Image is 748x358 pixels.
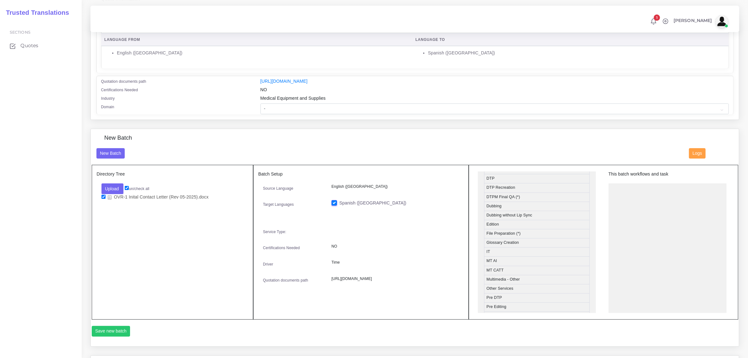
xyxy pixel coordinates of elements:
[104,135,132,142] h4: New Batch
[101,183,124,194] button: Upload
[484,238,590,248] li: Glossary Creation
[96,148,125,159] button: New Batch
[96,150,125,155] a: New Batch
[428,50,725,56] li: Spanish ([GEOGRAPHIC_DATA])
[484,229,590,238] li: File Preparation (*)
[484,293,590,303] li: Pre DTP
[331,243,459,250] p: NO
[20,42,38,49] span: Quotes
[484,256,590,266] li: MT AI
[258,171,464,177] h5: Batch Setup
[101,79,146,84] label: Quotation documents path
[484,266,590,275] li: MT CATT
[331,276,459,282] p: [URL][DOMAIN_NAME]
[484,220,590,229] li: Edition
[5,39,77,52] a: Quotes
[263,261,273,267] label: Driver
[693,151,702,156] span: Logs
[654,14,660,21] span: 1
[263,202,294,207] label: Target Languages
[263,229,286,235] label: Service Type:
[484,247,590,257] li: IT
[484,202,590,211] li: Dubbing
[101,33,412,46] th: Language From
[256,95,734,103] div: Medical Equipment and Supplies
[670,15,730,28] a: [PERSON_NAME]avatar
[97,171,248,177] h5: Directory Tree
[263,245,300,251] label: Certifications Needed
[484,183,590,193] li: DTP Recreation
[412,33,729,46] th: Language To
[101,87,138,93] label: Certifications Needed
[260,79,308,84] a: [URL][DOMAIN_NAME]
[484,174,590,183] li: DTP
[10,30,30,35] span: Sections
[263,186,293,191] label: Source Language
[2,9,69,16] h2: Trusted Translations
[484,211,590,220] li: Dubbing without Lip Sync
[689,148,706,159] button: Logs
[484,193,590,202] li: DTPM Final QA (*)
[674,18,712,23] span: [PERSON_NAME]
[648,18,659,25] a: 1
[339,200,406,206] label: Spanish ([GEOGRAPHIC_DATA])
[256,87,734,95] div: NO
[106,194,211,200] a: OVR-1 Inital Contact Letter (Rev 05-2025).docx
[716,15,728,28] img: avatar
[484,284,590,294] li: Other Services
[331,183,459,190] p: English ([GEOGRAPHIC_DATA])
[125,186,149,192] label: un/check all
[125,186,129,190] input: un/check all
[609,171,727,177] h5: This batch workflows and task
[331,259,459,266] p: Time
[117,50,409,56] li: English ([GEOGRAPHIC_DATA])
[101,96,115,101] label: Industry
[101,104,114,110] label: Domain
[484,311,590,321] li: Proofreading
[484,275,590,284] li: Multimedia - Other
[484,302,590,312] li: Pre Editing
[263,277,308,283] label: Quotation documents path
[92,326,130,337] button: Save new batch
[2,8,69,18] a: Trusted Translations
